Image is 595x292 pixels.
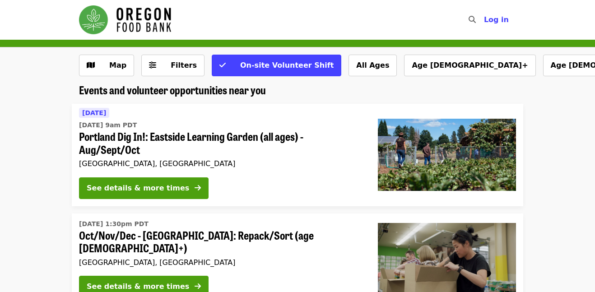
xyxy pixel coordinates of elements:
[82,109,106,116] span: [DATE]
[79,258,363,267] div: [GEOGRAPHIC_DATA], [GEOGRAPHIC_DATA]
[240,61,334,70] span: On-site Volunteer Shift
[469,15,476,24] i: search icon
[349,55,397,76] button: All Ages
[87,183,189,194] div: See details & more times
[484,15,509,24] span: Log in
[404,55,535,76] button: Age [DEMOGRAPHIC_DATA]+
[79,5,171,34] img: Oregon Food Bank - Home
[79,130,363,156] span: Portland Dig In!: Eastside Learning Garden (all ages) - Aug/Sept/Oct
[79,219,149,229] time: [DATE] 1:30pm PDT
[79,177,209,199] button: See details & more times
[87,61,95,70] i: map icon
[79,55,134,76] button: Show map view
[378,119,516,191] img: Portland Dig In!: Eastside Learning Garden (all ages) - Aug/Sept/Oct organized by Oregon Food Bank
[141,55,205,76] button: Filters (0 selected)
[195,184,201,192] i: arrow-right icon
[212,55,341,76] button: On-site Volunteer Shift
[79,229,363,255] span: Oct/Nov/Dec - [GEOGRAPHIC_DATA]: Repack/Sort (age [DEMOGRAPHIC_DATA]+)
[109,61,126,70] span: Map
[72,104,523,206] a: See details for "Portland Dig In!: Eastside Learning Garden (all ages) - Aug/Sept/Oct"
[149,61,156,70] i: sliders-h icon
[79,82,266,97] span: Events and volunteer opportunities near you
[79,159,363,168] div: [GEOGRAPHIC_DATA], [GEOGRAPHIC_DATA]
[87,281,189,292] div: See details & more times
[477,11,516,29] button: Log in
[171,61,197,70] span: Filters
[79,121,137,130] time: [DATE] 9am PDT
[195,282,201,291] i: arrow-right icon
[481,9,488,31] input: Search
[219,61,226,70] i: check icon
